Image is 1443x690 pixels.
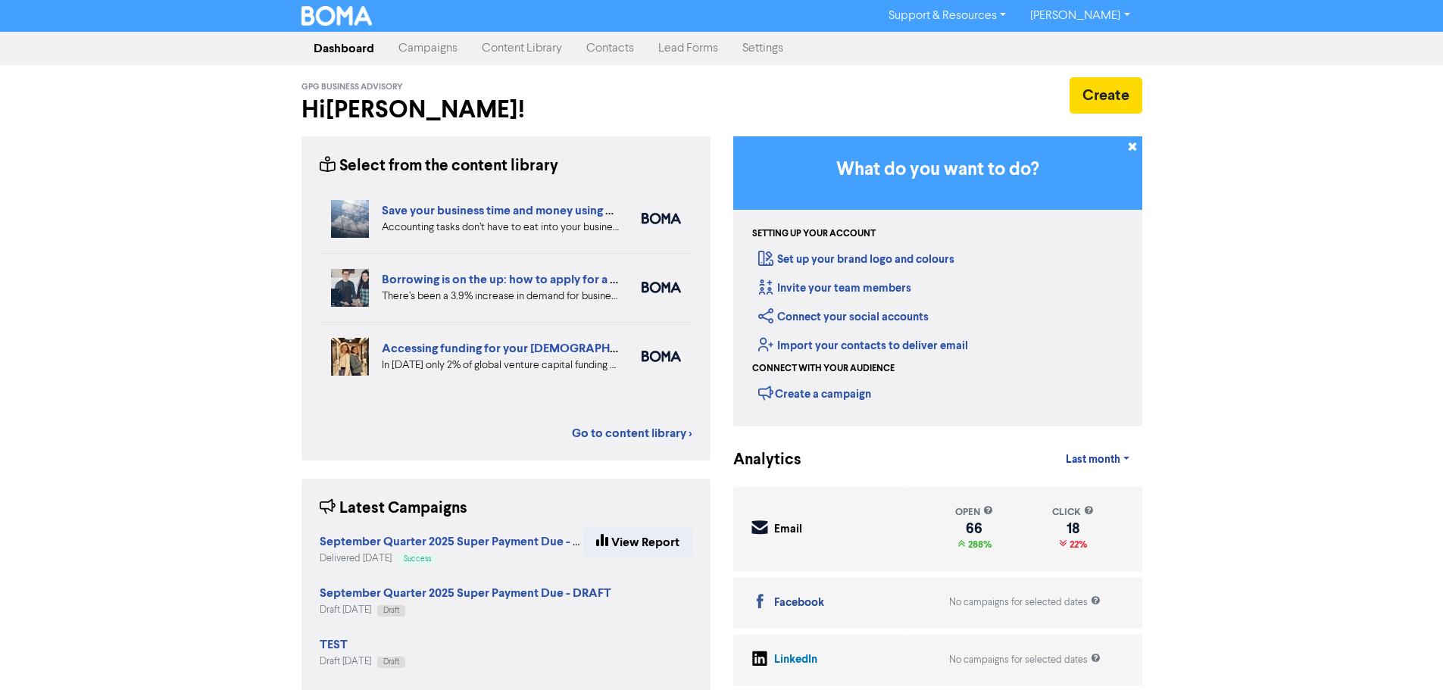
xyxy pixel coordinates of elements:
[301,33,386,64] a: Dashboard
[1052,505,1094,520] div: click
[1070,77,1142,114] button: Create
[752,362,895,376] div: Connect with your audience
[730,33,795,64] a: Settings
[470,33,574,64] a: Content Library
[320,551,583,566] div: Delivered [DATE]
[774,595,824,612] div: Facebook
[758,339,968,353] a: Import your contacts to deliver email
[756,159,1120,181] h3: What do you want to do?
[382,203,701,218] a: Save your business time and money using cloud accounting
[572,424,692,442] a: Go to content library >
[320,497,467,520] div: Latest Campaigns
[1054,445,1142,475] a: Last month
[382,220,619,236] div: Accounting tasks don’t have to eat into your business time. With the right cloud accounting softw...
[955,523,993,535] div: 66
[733,448,782,472] div: Analytics
[774,651,817,669] div: LinkedIn
[955,505,993,520] div: open
[646,33,730,64] a: Lead Forms
[1367,617,1443,690] iframe: Chat Widget
[642,351,681,362] img: boma
[382,272,682,287] a: Borrowing is on the up: how to apply for a business loan
[758,281,911,295] a: Invite your team members
[320,155,558,178] div: Select from the content library
[1066,453,1120,467] span: Last month
[382,341,751,356] a: Accessing funding for your [DEMOGRAPHIC_DATA]-led businesses
[752,227,876,241] div: Setting up your account
[1018,4,1142,28] a: [PERSON_NAME]
[949,653,1101,667] div: No campaigns for selected dates
[383,607,399,614] span: Draft
[320,637,348,652] strong: TEST
[1067,539,1087,551] span: 22%
[583,526,692,558] a: View Report
[386,33,470,64] a: Campaigns
[642,282,681,293] img: boma
[320,639,348,651] a: TEST
[733,136,1142,426] div: Getting Started in BOMA
[642,213,681,224] img: boma_accounting
[382,289,619,304] div: There’s been a 3.9% increase in demand for business loans from Aussie businesses. Find out the be...
[949,595,1101,610] div: No campaigns for selected dates
[876,4,1018,28] a: Support & Resources
[382,357,619,373] div: In 2024 only 2% of global venture capital funding went to female-only founding teams. We highligh...
[301,82,403,92] span: GPG Business Advisory
[320,603,611,617] div: Draft [DATE]
[320,536,606,548] a: September Quarter 2025 Super Payment Due - FINAL
[301,95,711,124] h2: Hi [PERSON_NAME] !
[320,654,405,669] div: Draft [DATE]
[320,585,611,601] strong: September Quarter 2025 Super Payment Due - DRAFT
[574,33,646,64] a: Contacts
[301,6,373,26] img: BOMA Logo
[774,521,802,539] div: Email
[383,658,399,666] span: Draft
[404,555,431,563] span: Success
[758,382,871,404] div: Create a campaign
[320,588,611,600] a: September Quarter 2025 Super Payment Due - DRAFT
[1052,523,1094,535] div: 18
[965,539,992,551] span: 288%
[758,310,929,324] a: Connect your social accounts
[320,534,606,549] strong: September Quarter 2025 Super Payment Due - FINAL
[758,252,954,267] a: Set up your brand logo and colours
